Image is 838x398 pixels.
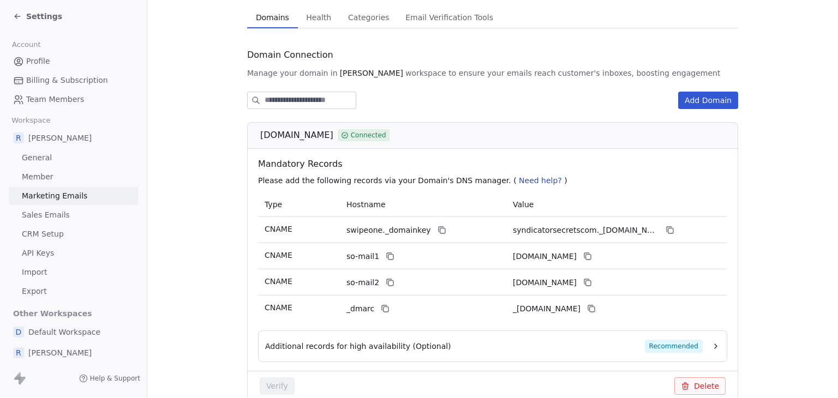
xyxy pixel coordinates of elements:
[22,267,47,278] span: Import
[346,277,379,288] span: so-mail2
[247,49,333,62] span: Domain Connection
[9,149,138,167] a: General
[302,10,336,25] span: Health
[28,327,100,337] span: Default Workspace
[346,200,386,209] span: Hostname
[344,10,393,25] span: Categories
[247,68,338,79] span: Manage your domain in
[22,248,54,259] span: API Keys
[405,68,556,79] span: workspace to ensure your emails reach
[28,132,92,143] span: [PERSON_NAME]
[265,340,720,353] button: Additional records for high availability (Optional)Recommended
[265,199,333,210] p: Type
[265,277,292,286] span: CNAME
[265,303,292,312] span: CNAME
[645,340,703,353] span: Recommended
[28,347,92,358] span: [PERSON_NAME]
[22,190,87,202] span: Marketing Emails
[90,374,140,383] span: Help & Support
[346,251,379,262] span: so-mail1
[9,71,138,89] a: Billing & Subscription
[558,68,721,79] span: customer's inboxes, boosting engagement
[13,347,24,358] span: R
[26,56,50,67] span: Profile
[22,228,64,240] span: CRM Setup
[9,168,138,186] a: Member
[22,152,52,164] span: General
[513,225,659,236] span: syndicatorsecretscom._domainkey.swipeone.email
[340,68,403,79] span: [PERSON_NAME]
[9,305,97,322] span: Other Workspaces
[79,374,140,383] a: Help & Support
[9,206,138,224] a: Sales Emails
[346,303,374,315] span: _dmarc
[513,251,577,262] span: syndicatorsecretscom1.swipeone.email
[13,327,24,337] span: D
[13,132,24,143] span: R
[22,171,53,183] span: Member
[22,209,70,221] span: Sales Emails
[7,37,45,53] span: Account
[260,377,295,395] button: Verify
[13,11,62,22] a: Settings
[9,244,138,262] a: API Keys
[26,75,108,86] span: Billing & Subscription
[351,130,386,140] span: Connected
[513,200,534,209] span: Value
[22,286,47,297] span: Export
[258,158,732,171] span: Mandatory Records
[346,225,431,236] span: swipeone._domainkey
[26,11,62,22] span: Settings
[519,176,562,185] span: Need help?
[9,263,138,281] a: Import
[252,10,294,25] span: Domains
[401,10,498,25] span: Email Verification Tools
[260,129,333,142] span: [DOMAIN_NAME]
[513,303,580,315] span: _dmarc.swipeone.email
[258,175,732,186] p: Please add the following records via your Domain's DNS manager. ( )
[7,112,55,129] span: Workspace
[678,92,738,109] button: Add Domain
[9,52,138,70] a: Profile
[9,225,138,243] a: CRM Setup
[265,341,451,352] span: Additional records for high availability (Optional)
[9,187,138,205] a: Marketing Emails
[674,377,726,395] button: Delete
[26,94,84,105] span: Team Members
[513,277,577,288] span: syndicatorsecretscom2.swipeone.email
[265,225,292,233] span: CNAME
[265,251,292,260] span: CNAME
[9,91,138,108] a: Team Members
[9,282,138,300] a: Export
